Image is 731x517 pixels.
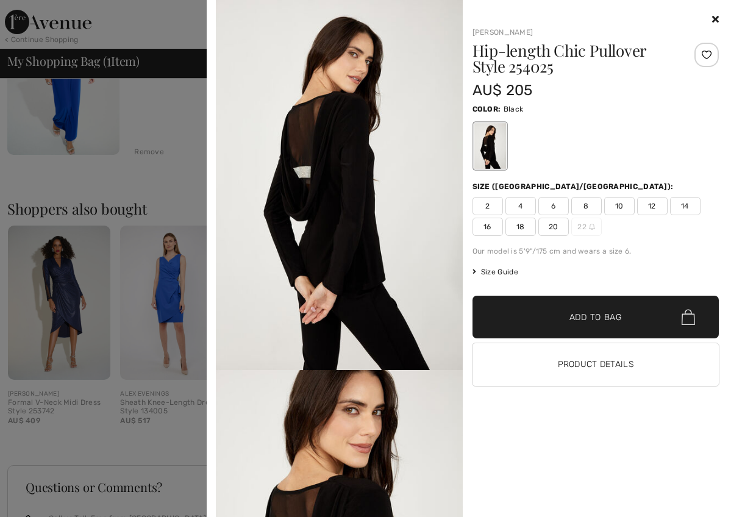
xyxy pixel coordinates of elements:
span: 16 [472,218,503,236]
div: Our model is 5'9"/175 cm and wears a size 6. [472,246,719,257]
span: Color: [472,105,501,113]
h1: Hip-length Chic Pullover Style 254025 [472,43,678,74]
a: [PERSON_NAME] [472,28,533,37]
span: Size Guide [472,266,518,277]
span: Black [504,105,524,113]
span: 4 [505,197,536,215]
button: Product Details [472,343,719,386]
div: Size ([GEOGRAPHIC_DATA]/[GEOGRAPHIC_DATA]): [472,181,676,192]
span: Add to Bag [569,311,622,324]
span: 6 [538,197,569,215]
span: 20 [538,218,569,236]
span: 18 [505,218,536,236]
span: 12 [637,197,668,215]
img: ring-m.svg [589,224,595,230]
span: Help [28,9,53,20]
span: 10 [604,197,635,215]
span: 22 [571,218,602,236]
img: Bag.svg [682,309,695,325]
span: 8 [571,197,602,215]
span: 14 [670,197,701,215]
span: AU$ 205 [472,82,533,99]
span: 2 [472,197,503,215]
div: Black [474,123,505,169]
button: Add to Bag [472,296,719,338]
